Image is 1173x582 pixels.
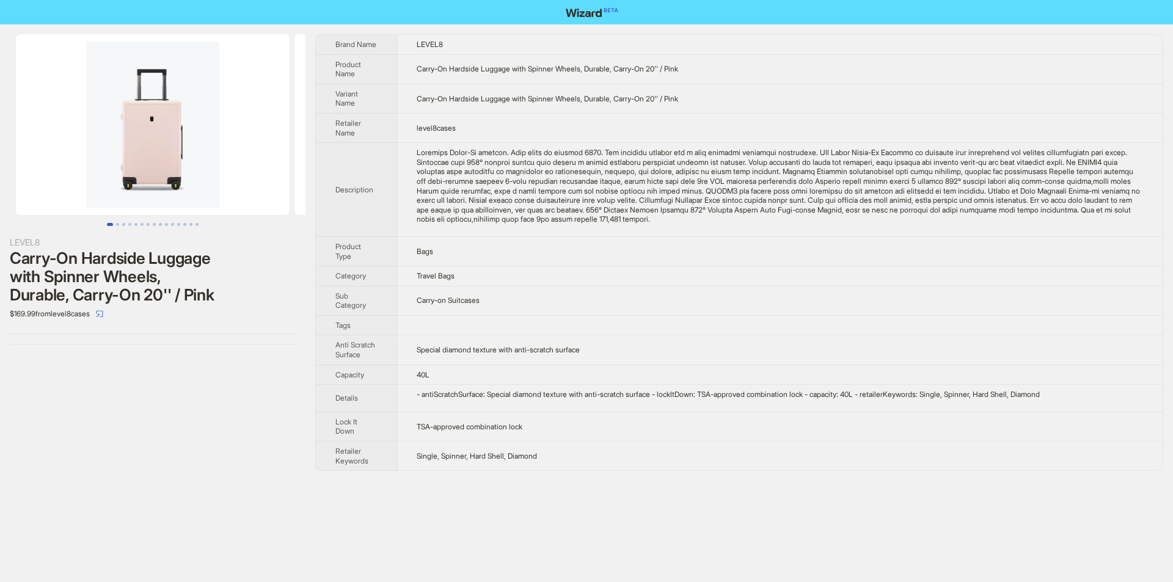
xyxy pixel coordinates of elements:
[128,223,131,226] button: Go to slide 4
[335,118,361,137] span: Retailer Name
[417,123,456,133] span: level8cases
[335,393,358,402] span: Details
[417,40,443,49] span: LEVEL8
[10,236,296,249] div: LEVEL8
[335,40,376,49] span: Brand Name
[335,242,361,261] span: Product Type
[417,345,580,354] span: Special diamond texture with anti-scratch surface
[147,223,150,226] button: Go to slide 7
[417,148,1143,224] div: Textured Carry-On luggage. Best carry on luggage 2025. The complete package for a more fabulous t...
[122,223,125,226] button: Go to slide 3
[134,223,137,226] button: Go to slide 5
[417,64,678,73] span: Carry-On Hardside Luggage with Spinner Wheels, Durable, Carry-On 20'' / Pink
[189,223,192,226] button: Go to slide 14
[335,291,366,310] span: Sub Category
[335,60,361,79] span: Product Name
[10,304,296,324] div: $169.99 from level8cases
[335,185,373,194] span: Description
[417,451,537,460] span: Single, Spinner, Hard Shell, Diamond
[107,223,113,226] button: Go to slide 1
[171,223,174,226] button: Go to slide 11
[417,271,455,280] span: Travel Bags
[141,223,144,226] button: Go to slide 6
[195,223,199,226] button: Go to slide 15
[177,223,180,226] button: Go to slide 12
[335,340,375,359] span: Anti Scratch Surface
[335,89,358,108] span: Variant Name
[153,223,156,226] button: Go to slide 8
[335,446,368,465] span: Retailer Keywords
[335,370,364,379] span: Capacity
[335,271,366,280] span: Category
[417,422,522,431] span: TSA-approved combination lock
[335,321,351,330] span: Tags
[417,296,480,305] span: Carry-on Suitcases
[16,34,290,215] img: Carry-On Hardside Luggage with Spinner Wheels, Durable, Carry-On 20'' / Pink Carry-On Hardside Lu...
[10,249,296,304] div: Carry-On Hardside Luggage with Spinner Wheels, Durable, Carry-On 20'' / Pink
[96,310,103,318] span: select
[417,370,429,379] span: 40L
[116,223,119,226] button: Go to slide 2
[159,223,162,226] button: Go to slide 9
[294,34,568,215] img: Carry-On Hardside Luggage with Spinner Wheels, Durable, Carry-On 20'' / Pink Carry-On Hardside Lu...
[183,223,186,226] button: Go to slide 13
[335,417,357,436] span: Lock It Down
[417,94,678,103] span: Carry-On Hardside Luggage with Spinner Wheels, Durable, Carry-On 20'' / Pink
[417,390,1143,399] div: - antiScratchSurface: Special diamond texture with anti-scratch surface - lockItDown: TSA-approve...
[165,223,168,226] button: Go to slide 10
[417,247,433,256] span: Bags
